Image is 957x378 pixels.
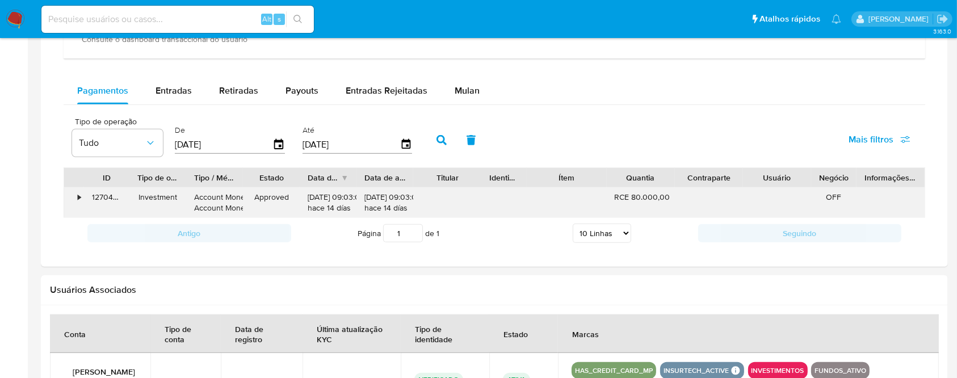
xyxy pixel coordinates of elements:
[937,13,948,25] a: Sair
[868,14,933,24] p: carlos.guerra@mercadopago.com.br
[759,13,820,25] span: Atalhos rápidos
[278,14,281,24] span: s
[50,284,939,296] h2: Usuários Associados
[286,11,309,27] button: search-icon
[832,14,841,24] a: Notificações
[41,12,314,27] input: Pesquise usuários ou casos...
[933,27,951,36] span: 3.163.0
[262,14,271,24] span: Alt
